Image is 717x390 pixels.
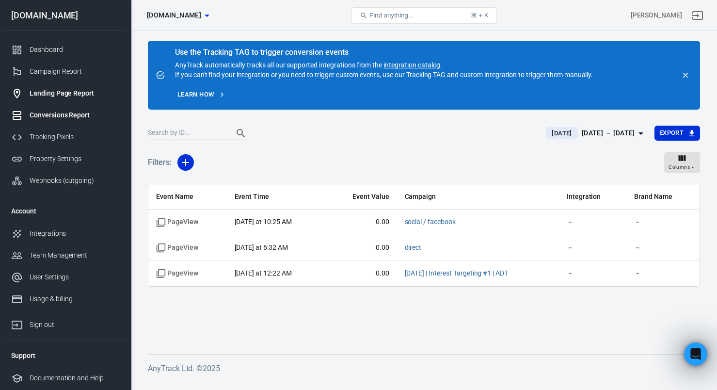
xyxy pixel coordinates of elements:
[3,344,127,367] li: Support
[351,7,497,24] button: Find anything...⌘ + K
[175,87,228,102] a: Learn how
[538,125,654,141] button: [DATE][DATE] － [DATE]
[3,170,127,192] a: Webhooks (outgoing)
[30,132,120,142] div: Tracking Pixels
[30,154,120,164] div: Property Settings
[52,265,181,285] button: 🎓 Learn about AnyTrack features
[30,373,120,383] div: Documentation and Help
[148,127,225,140] input: Search by ID...
[631,10,682,20] div: Account id: 8SSHn9Ca
[112,241,181,260] button: 📅 Book a demo
[567,192,619,202] span: Integration
[16,62,151,71] div: Hey [PERSON_NAME],
[16,98,74,104] div: AnyTrack • Just now
[41,5,57,21] img: Profile image for Jose
[170,4,188,21] div: Close
[654,126,700,141] button: Export
[61,9,96,16] h1: AnyTrack
[30,272,120,282] div: User Settings
[334,217,389,227] span: 0.00
[679,68,692,82] button: close
[156,243,198,253] span: Standard event name
[26,241,112,260] button: 💬 Technical Support
[405,243,422,253] span: direct
[156,192,219,202] span: Event Name
[582,127,635,139] div: [DATE] － [DATE]
[684,342,707,366] iframe: Intercom live chat
[16,71,151,90] div: Which option best applies to your reason for contacting AnyTrack [DATE]?
[229,122,253,145] button: Search
[3,288,127,310] a: Usage & billing
[669,163,690,172] span: Columns
[664,152,700,173] button: Columns
[30,88,120,98] div: Landing Page Report
[334,192,389,202] span: Event Value
[148,147,172,178] h5: Filters:
[53,290,133,309] button: 💡 Feature Request
[30,320,120,330] div: Sign out
[3,310,127,336] a: Sign out
[3,266,127,288] a: User Settings
[567,269,619,278] span: －
[175,49,593,80] div: AnyTrack automatically tracks all our supported integrations from the . If you can't find your in...
[156,217,198,227] span: Standard event name
[30,110,120,120] div: Conversions Report
[3,148,127,170] a: Property Settings
[405,217,456,227] span: social / facebook
[3,82,127,104] a: Landing Page Report
[405,269,509,278] span: Sept 5 | Interest Targeting #1 | ADT
[8,56,186,117] div: AnyTrack says…
[3,223,127,244] a: Integrations
[30,66,120,77] div: Campaign Report
[143,6,213,24] button: [DOMAIN_NAME]
[8,56,159,96] div: Hey [PERSON_NAME],Which option best applies to your reason for contacting AnyTrack [DATE]?AnyTrac...
[175,48,593,57] div: Use the Tracking TAG to trigger conversion events
[148,362,700,374] h6: AnyTrack Ltd. © 2025
[634,269,692,278] span: －
[405,244,422,251] a: direct
[6,4,25,22] button: go back
[634,192,692,202] span: Brand Name
[567,217,619,227] span: －
[3,244,127,266] a: Team Management
[235,218,292,226] time: 2025-09-07T10:25:29-07:00
[152,4,170,22] button: Home
[686,4,709,27] a: Sign out
[567,243,619,253] span: －
[148,184,700,286] div: scrollable content
[156,269,198,278] span: Standard event name
[383,61,440,69] a: integration catalog
[3,61,127,82] a: Campaign Report
[369,12,414,19] span: Find anything...
[405,269,509,277] a: [DATE] | Interest Targeting #1 | ADT
[3,126,127,148] a: Tracking Pixels
[30,250,120,260] div: Team Management
[235,192,319,202] span: Event Time
[334,243,389,253] span: 0.00
[235,269,292,277] time: 2025-09-07T00:22:00-07:00
[3,104,127,126] a: Conversions Report
[28,5,43,21] img: Profile image for Laurent
[3,39,127,61] a: Dashboard
[30,228,120,239] div: Integrations
[634,217,692,227] span: －
[30,45,120,55] div: Dashboard
[136,290,181,309] button: 💳 Billing
[30,176,120,186] div: Webhooks (outgoing)
[235,244,288,251] time: 2025-09-07T06:32:36-07:00
[147,9,201,21] span: thecraftedceo.com
[405,218,456,226] a: social / facebook
[634,243,692,253] span: －
[30,294,120,304] div: Usage & billing
[471,12,489,19] div: ⌘ + K
[548,129,575,138] span: [DATE]
[405,192,541,202] span: Campaign
[334,269,389,278] span: 0.00
[3,11,127,20] div: [DOMAIN_NAME]
[3,199,127,223] li: Account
